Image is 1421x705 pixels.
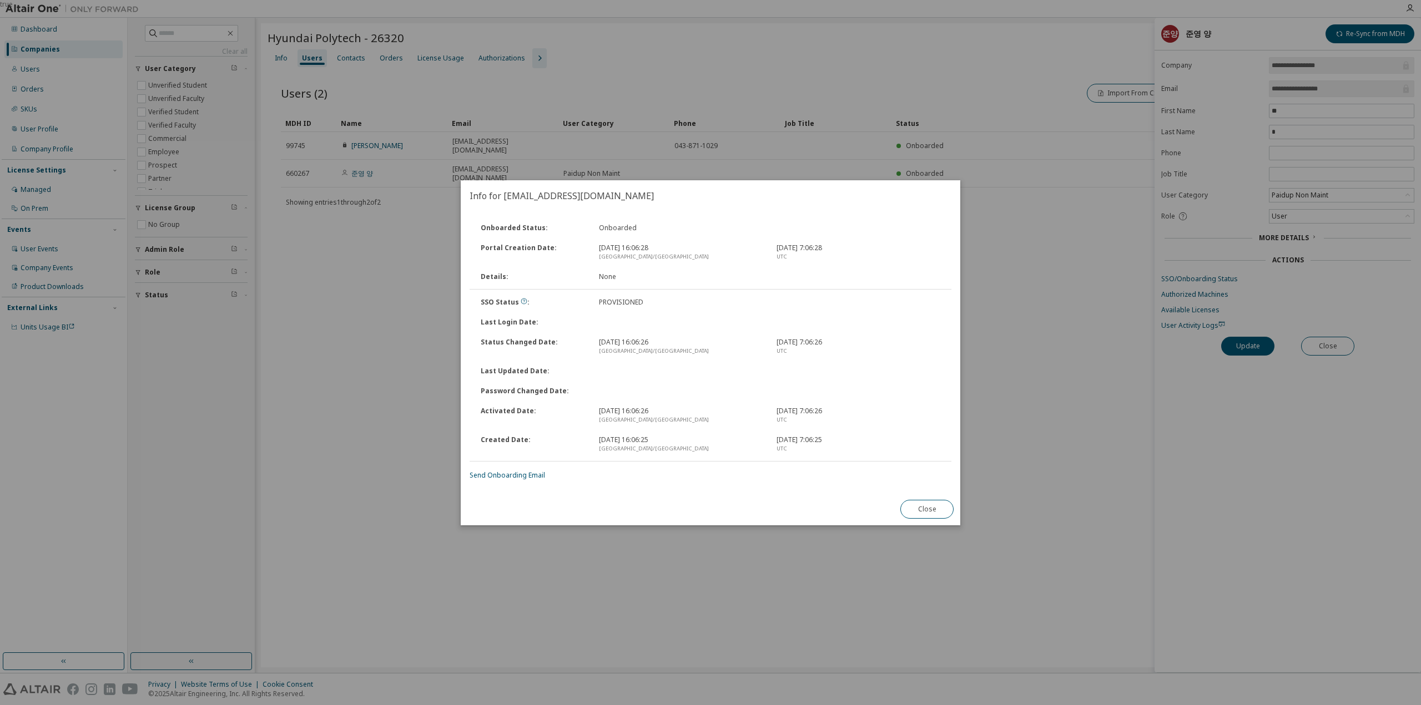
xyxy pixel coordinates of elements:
[474,318,592,327] div: Last Login Date :
[592,224,770,232] div: Onboarded
[474,272,592,281] div: Details :
[474,367,592,376] div: Last Updated Date :
[474,224,592,232] div: Onboarded Status :
[470,470,545,480] a: Send Onboarding Email
[592,244,770,261] div: [DATE] 16:06:28
[474,244,592,261] div: Portal Creation Date :
[900,500,954,519] button: Close
[461,180,960,211] h2: Info for [EMAIL_ADDRESS][DOMAIN_NAME]
[777,252,941,261] div: UTC
[592,298,770,307] div: PROVISIONED
[474,435,592,453] div: Created Date :
[777,347,941,356] div: UTC
[599,347,763,356] div: [GEOGRAPHIC_DATA]/[GEOGRAPHIC_DATA]
[592,272,770,281] div: None
[777,415,941,424] div: UTC
[770,338,948,356] div: [DATE] 7:06:26
[474,338,592,356] div: Status Changed Date :
[777,444,941,453] div: UTC
[592,407,770,424] div: [DATE] 16:06:26
[592,435,770,453] div: [DATE] 16:06:25
[474,387,592,395] div: Password Changed Date :
[770,407,948,424] div: [DATE] 7:06:26
[770,244,948,261] div: [DATE] 7:06:28
[474,298,592,307] div: SSO Status :
[599,415,763,424] div: [GEOGRAPHIC_DATA]/[GEOGRAPHIC_DATA]
[599,252,763,261] div: [GEOGRAPHIC_DATA]/[GEOGRAPHIC_DATA]
[770,435,948,453] div: [DATE] 7:06:25
[474,407,592,424] div: Activated Date :
[599,444,763,453] div: [GEOGRAPHIC_DATA]/[GEOGRAPHIC_DATA]
[592,338,770,356] div: [DATE] 16:06:26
